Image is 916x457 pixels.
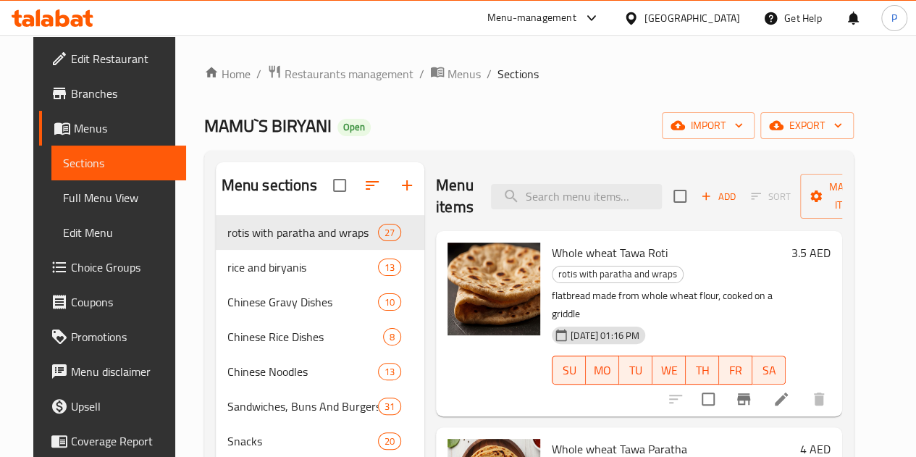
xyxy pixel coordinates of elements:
[552,266,683,282] span: rotis with paratha and wraps
[216,319,424,354] div: Chinese Rice Dishes8
[227,432,378,450] span: Snacks
[378,293,401,311] div: items
[71,398,175,415] span: Upsell
[256,65,261,83] li: /
[487,65,492,83] li: /
[891,10,897,26] span: P
[227,328,383,345] span: Chinese Rice Dishes
[384,330,400,344] span: 8
[497,65,539,83] span: Sections
[39,389,186,424] a: Upsell
[51,146,186,180] a: Sections
[39,111,186,146] a: Menus
[719,356,752,385] button: FR
[378,432,401,450] div: items
[552,266,684,283] div: rotis with paratha and wraps
[379,365,400,379] span: 13
[39,76,186,111] a: Branches
[448,243,540,335] img: Whole wheat Tawa Roti
[665,181,695,211] span: Select section
[419,65,424,83] li: /
[355,168,390,203] span: Sort sections
[378,224,401,241] div: items
[39,285,186,319] a: Coupons
[625,360,647,381] span: TU
[71,363,175,380] span: Menu disclaimer
[699,188,738,205] span: Add
[337,119,371,136] div: Open
[378,398,401,415] div: items
[222,175,317,196] h2: Menu sections
[773,390,790,408] a: Edit menu item
[378,363,401,380] div: items
[662,112,755,139] button: import
[741,185,800,208] span: Select section first
[227,224,378,241] span: rotis with paratha and wraps
[227,363,378,380] span: Chinese Noodles
[71,293,175,311] span: Coupons
[267,64,413,83] a: Restaurants management
[487,9,576,27] div: Menu-management
[491,184,662,209] input: search
[772,117,842,135] span: export
[686,356,719,385] button: TH
[227,293,378,311] span: Chinese Gravy Dishes
[63,154,175,172] span: Sections
[673,117,743,135] span: import
[586,356,619,385] button: MO
[227,398,378,415] span: Sandwiches, Buns And Burgers
[760,112,854,139] button: export
[324,170,355,201] span: Select all sections
[725,360,747,381] span: FR
[216,250,424,285] div: rice and biryanis13
[51,180,186,215] a: Full Menu View
[39,41,186,76] a: Edit Restaurant
[448,65,481,83] span: Menus
[695,185,741,208] button: Add
[63,189,175,206] span: Full Menu View
[379,295,400,309] span: 10
[752,356,786,385] button: SA
[619,356,652,385] button: TU
[39,354,186,389] a: Menu disclaimer
[74,120,175,137] span: Menus
[558,360,580,381] span: SU
[800,174,897,219] button: Manage items
[658,360,680,381] span: WE
[565,329,645,343] span: [DATE] 01:16 PM
[379,435,400,448] span: 20
[430,64,481,83] a: Menus
[390,168,424,203] button: Add section
[379,226,400,240] span: 27
[379,400,400,414] span: 31
[63,224,175,241] span: Edit Menu
[227,259,378,276] span: rice and biryanis
[71,50,175,67] span: Edit Restaurant
[652,356,686,385] button: WE
[204,109,332,142] span: MAMU`S BIRYANI
[552,356,586,385] button: SU
[71,259,175,276] span: Choice Groups
[592,360,613,381] span: MO
[216,215,424,250] div: rotis with paratha and wraps27
[695,185,741,208] span: Add item
[216,354,424,389] div: Chinese Noodles13
[285,65,413,83] span: Restaurants management
[39,250,186,285] a: Choice Groups
[692,360,713,381] span: TH
[39,319,186,354] a: Promotions
[812,178,886,214] span: Manage items
[693,384,723,414] span: Select to update
[379,261,400,274] span: 13
[791,243,831,263] h6: 3.5 AED
[71,432,175,450] span: Coverage Report
[71,328,175,345] span: Promotions
[216,389,424,424] div: Sandwiches, Buns And Burgers31
[726,382,761,416] button: Branch-specific-item
[204,64,854,83] nav: breadcrumb
[378,259,401,276] div: items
